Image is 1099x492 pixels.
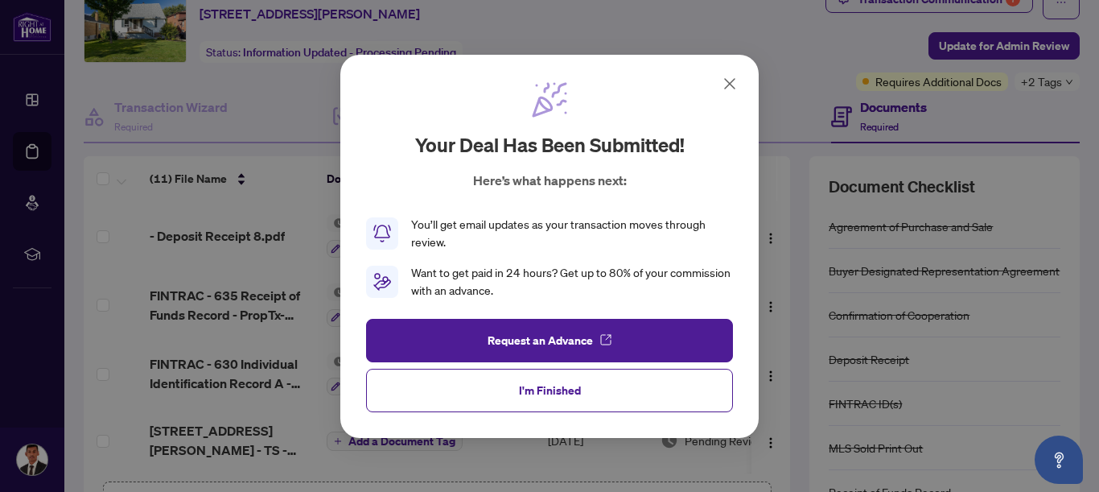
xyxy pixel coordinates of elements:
[415,132,685,158] h2: Your deal has been submitted!
[473,171,627,190] p: Here’s what happens next:
[411,264,733,300] div: Want to get paid in 24 hours? Get up to 80% of your commission with an advance.
[1035,436,1083,484] button: Open asap
[366,318,733,362] button: Request an Advance
[366,368,733,411] button: I'm Finished
[488,327,593,353] span: Request an Advance
[411,216,733,251] div: You’ll get email updates as your transaction moves through review.
[519,377,581,403] span: I'm Finished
